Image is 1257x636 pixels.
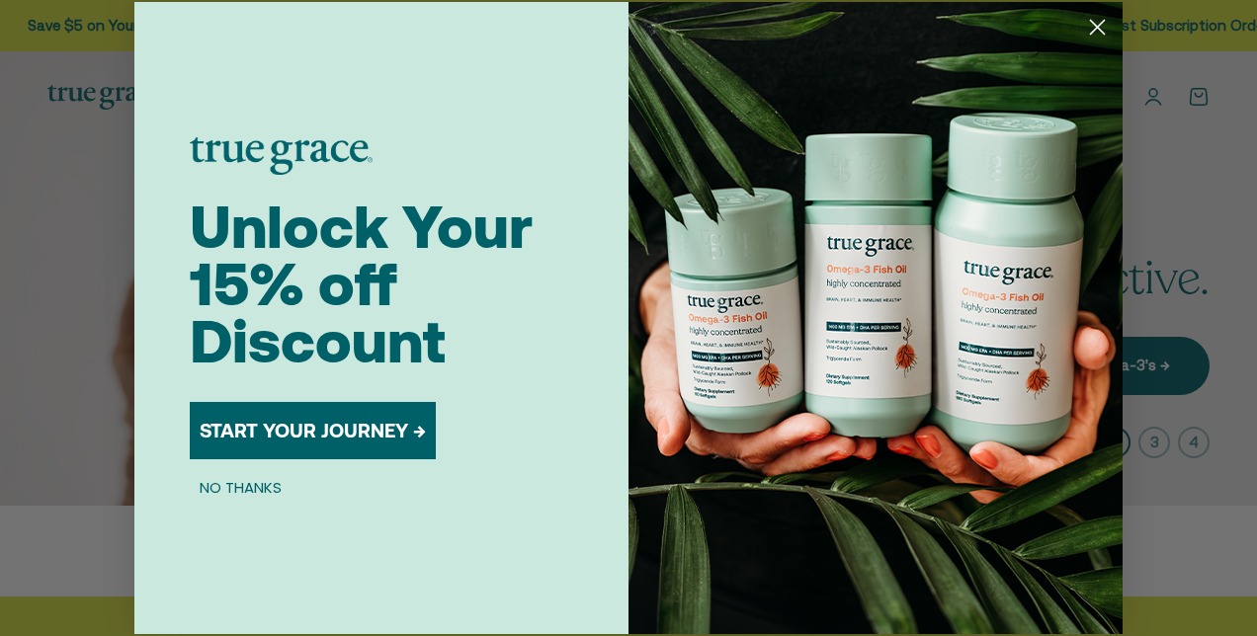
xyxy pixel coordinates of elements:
[190,137,373,175] img: logo placeholder
[190,402,436,459] button: START YOUR JOURNEY →
[628,2,1123,634] img: 098727d5-50f8-4f9b-9554-844bb8da1403.jpeg
[1080,10,1115,44] button: Close dialog
[190,475,292,499] button: NO THANKS
[190,193,533,375] span: Unlock Your 15% off Discount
